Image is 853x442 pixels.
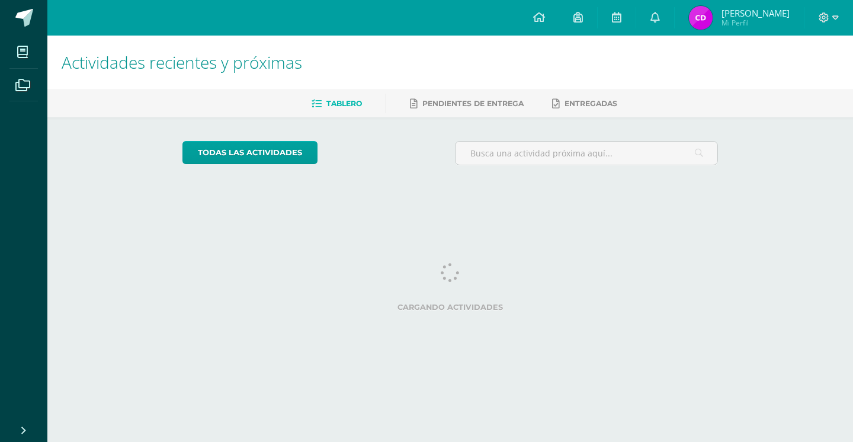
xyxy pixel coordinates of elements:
span: [PERSON_NAME] [721,7,790,19]
a: Entregadas [552,94,617,113]
label: Cargando actividades [182,303,719,312]
span: Actividades recientes y próximas [62,51,302,73]
a: todas las Actividades [182,141,318,164]
a: Tablero [312,94,362,113]
input: Busca una actividad próxima aquí... [456,142,718,165]
img: 9fc6919c4ddf501a64a63e09c246e7e8.png [689,6,713,30]
span: Entregadas [565,99,617,108]
span: Tablero [326,99,362,108]
span: Mi Perfil [721,18,790,28]
a: Pendientes de entrega [410,94,524,113]
span: Pendientes de entrega [422,99,524,108]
